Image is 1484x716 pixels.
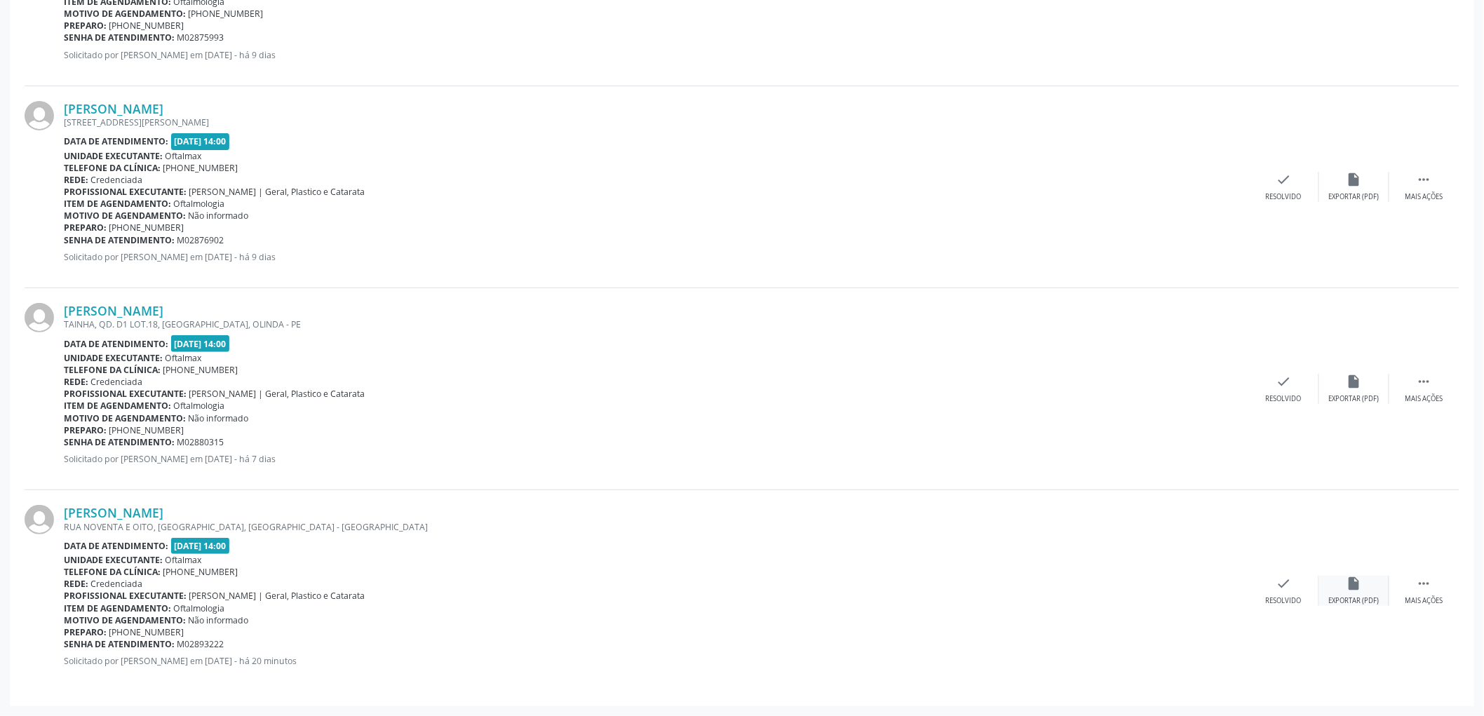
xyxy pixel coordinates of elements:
span: Credenciada [91,174,143,186]
b: Telefone da clínica: [64,566,161,578]
span: [PHONE_NUMBER] [163,566,238,578]
span: M02876902 [177,234,224,246]
i: check [1276,576,1292,591]
span: [PERSON_NAME] | Geral, Plastico e Catarata [189,186,365,198]
b: Motivo de agendamento: [64,614,186,626]
span: Oftalmax [166,150,202,162]
i: check [1276,374,1292,389]
i: insert_drive_file [1347,374,1362,389]
b: Profissional executante: [64,388,187,400]
b: Rede: [64,376,88,388]
b: Motivo de agendamento: [64,8,186,20]
div: Mais ações [1405,596,1443,606]
a: [PERSON_NAME] [64,303,163,318]
span: [PHONE_NUMBER] [109,424,184,436]
b: Senha de atendimento: [64,32,175,43]
div: Mais ações [1405,192,1443,202]
i:  [1417,374,1432,389]
b: Unidade executante: [64,352,163,364]
b: Preparo: [64,222,107,234]
b: Unidade executante: [64,150,163,162]
span: [DATE] 14:00 [171,538,230,554]
b: Rede: [64,578,88,590]
img: img [25,505,54,534]
span: Oftalmologia [174,602,225,614]
span: [PHONE_NUMBER] [189,8,264,20]
b: Preparo: [64,20,107,32]
div: Exportar (PDF) [1329,394,1380,404]
span: Oftalmax [166,352,202,364]
b: Profissional executante: [64,186,187,198]
i: insert_drive_file [1347,576,1362,591]
span: Credenciada [91,376,143,388]
span: Não informado [189,614,249,626]
div: Exportar (PDF) [1329,192,1380,202]
span: [PHONE_NUMBER] [163,162,238,174]
div: TAINHA, QD. D1 LOT.18, [GEOGRAPHIC_DATA], OLINDA - PE [64,318,1249,330]
b: Rede: [64,174,88,186]
div: Resolvido [1266,192,1302,202]
b: Item de agendamento: [64,602,171,614]
b: Telefone da clínica: [64,162,161,174]
i:  [1417,576,1432,591]
div: [STREET_ADDRESS][PERSON_NAME] [64,116,1249,128]
b: Data de atendimento: [64,338,168,350]
span: [DATE] 14:00 [171,133,230,149]
span: Oftalmologia [174,400,225,412]
p: Solicitado por [PERSON_NAME] em [DATE] - há 7 dias [64,453,1249,465]
div: Resolvido [1266,394,1302,404]
b: Telefone da clínica: [64,364,161,376]
span: Não informado [189,210,249,222]
span: M02880315 [177,436,224,448]
span: Oftalmologia [174,198,225,210]
i: check [1276,172,1292,187]
span: [PERSON_NAME] | Geral, Plastico e Catarata [189,388,365,400]
b: Item de agendamento: [64,400,171,412]
a: [PERSON_NAME] [64,505,163,520]
div: Mais ações [1405,394,1443,404]
b: Item de agendamento: [64,198,171,210]
span: Oftalmax [166,554,202,566]
span: [DATE] 14:00 [171,335,230,351]
p: Solicitado por [PERSON_NAME] em [DATE] - há 9 dias [64,251,1249,263]
div: Exportar (PDF) [1329,596,1380,606]
b: Data de atendimento: [64,540,168,552]
b: Motivo de agendamento: [64,412,186,424]
b: Unidade executante: [64,554,163,566]
b: Preparo: [64,626,107,638]
b: Preparo: [64,424,107,436]
b: Senha de atendimento: [64,638,175,650]
b: Data de atendimento: [64,135,168,147]
span: [PERSON_NAME] | Geral, Plastico e Catarata [189,590,365,602]
span: [PHONE_NUMBER] [109,222,184,234]
i:  [1417,172,1432,187]
img: img [25,303,54,332]
span: [PHONE_NUMBER] [109,626,184,638]
span: M02875993 [177,32,224,43]
p: Solicitado por [PERSON_NAME] em [DATE] - há 9 dias [64,49,1249,61]
b: Senha de atendimento: [64,234,175,246]
b: Motivo de agendamento: [64,210,186,222]
b: Senha de atendimento: [64,436,175,448]
div: RUA NOVENTA E OITO, [GEOGRAPHIC_DATA], [GEOGRAPHIC_DATA] - [GEOGRAPHIC_DATA] [64,521,1249,533]
img: img [25,101,54,130]
span: [PHONE_NUMBER] [109,20,184,32]
span: Não informado [189,412,249,424]
span: M02893222 [177,638,224,650]
p: Solicitado por [PERSON_NAME] em [DATE] - há 20 minutos [64,655,1249,667]
i: insert_drive_file [1347,172,1362,187]
span: [PHONE_NUMBER] [163,364,238,376]
b: Profissional executante: [64,590,187,602]
a: [PERSON_NAME] [64,101,163,116]
div: Resolvido [1266,596,1302,606]
span: Credenciada [91,578,143,590]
